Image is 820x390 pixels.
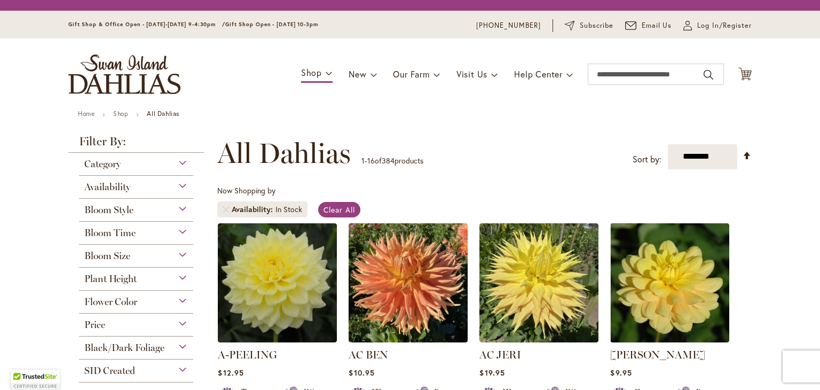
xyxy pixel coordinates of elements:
a: Shop [113,110,128,118]
span: Black/Dark Foliage [84,342,164,354]
div: TrustedSite Certified [11,370,60,390]
p: - of products [361,152,423,169]
span: 16 [367,155,375,166]
strong: Filter By: [68,136,204,153]
a: Home [78,110,94,118]
span: SID Created [84,365,135,377]
strong: All Dahlias [147,110,179,118]
div: In Stock [275,204,302,215]
span: 1 [361,155,365,166]
a: AHOY MATEY [610,334,729,345]
span: Shop [301,67,322,78]
span: Log In/Register [697,20,752,31]
span: Gift Shop Open - [DATE] 10-3pm [225,21,318,28]
span: Clear All [324,205,355,215]
span: $12.95 [218,368,243,378]
span: $19.95 [479,368,504,378]
button: Search [704,66,713,83]
a: A-PEELING [218,348,277,361]
span: Category [84,158,121,170]
span: Now Shopping by [217,185,275,196]
a: AC BEN [349,348,388,361]
a: store logo [68,54,180,94]
span: $10.95 [349,368,374,378]
span: Bloom Time [84,227,136,239]
a: AC Jeri [479,334,598,345]
span: Gift Shop & Office Open - [DATE]-[DATE] 9-4:30pm / [68,21,225,28]
a: Subscribe [565,20,613,31]
a: Clear All [318,202,360,217]
span: All Dahlias [217,137,351,169]
a: AC JERI [479,348,521,361]
a: AC BEN [349,334,468,345]
span: Email Us [642,20,672,31]
img: AC Jeri [479,223,598,342]
span: Availability [84,181,130,193]
a: Log In/Register [683,20,752,31]
span: Bloom Style [84,204,133,216]
a: A-Peeling [218,334,337,345]
span: Bloom Size [84,250,130,262]
img: AC BEN [349,223,468,342]
span: Price [84,319,105,331]
span: Our Farm [393,68,429,80]
span: Plant Height [84,273,137,285]
span: Availability [232,204,275,215]
span: $9.95 [610,368,632,378]
span: 384 [382,155,395,166]
span: Help Center [514,68,563,80]
a: Email Us [625,20,672,31]
span: Flower Color [84,296,137,308]
span: New [349,68,366,80]
a: [PHONE_NUMBER] [476,20,541,31]
label: Sort by: [633,150,661,169]
span: Visit Us [456,68,487,80]
a: [PERSON_NAME] [610,348,705,361]
img: AHOY MATEY [610,223,729,342]
span: Subscribe [580,20,613,31]
a: Remove Availability In Stock [223,206,229,213]
img: A-Peeling [218,223,337,342]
